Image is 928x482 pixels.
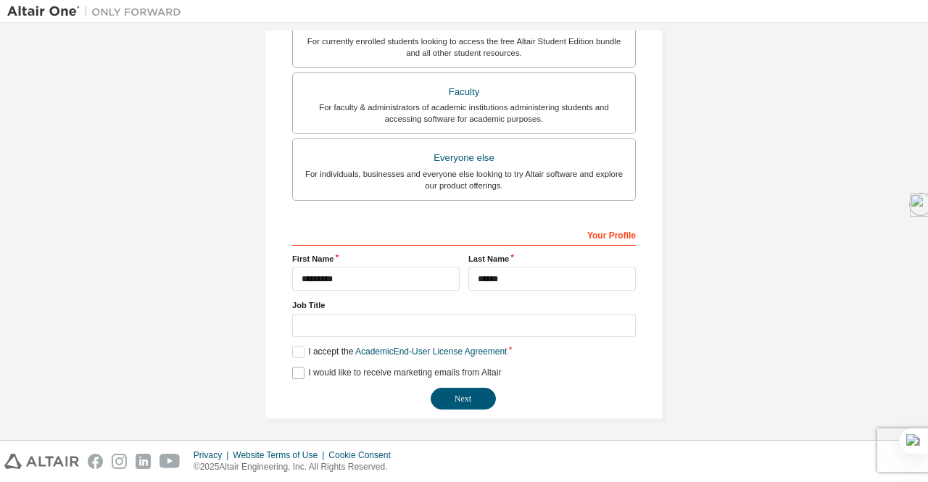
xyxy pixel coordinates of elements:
[88,454,103,469] img: facebook.svg
[292,299,636,311] label: Job Title
[302,101,626,125] div: For faculty & administrators of academic institutions administering students and accessing softwa...
[468,253,636,265] label: Last Name
[159,454,181,469] img: youtube.svg
[328,449,399,461] div: Cookie Consent
[302,36,626,59] div: For currently enrolled students looking to access the free Altair Student Edition bundle and all ...
[302,168,626,191] div: For individuals, businesses and everyone else looking to try Altair software and explore our prod...
[4,454,79,469] img: altair_logo.svg
[112,454,127,469] img: instagram.svg
[302,82,626,102] div: Faculty
[431,388,496,410] button: Next
[7,4,188,19] img: Altair One
[302,148,626,168] div: Everyone else
[292,367,501,379] label: I would like to receive marketing emails from Altair
[292,253,460,265] label: First Name
[355,346,507,357] a: Academic End-User License Agreement
[292,346,507,358] label: I accept the
[136,454,151,469] img: linkedin.svg
[233,449,328,461] div: Website Terms of Use
[194,461,399,473] p: © 2025 Altair Engineering, Inc. All Rights Reserved.
[194,449,233,461] div: Privacy
[292,223,636,246] div: Your Profile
